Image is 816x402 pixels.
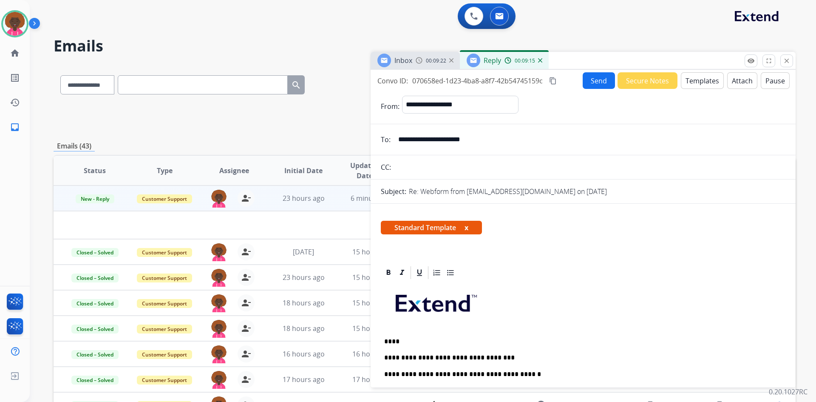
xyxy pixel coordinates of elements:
[71,299,119,308] span: Closed – Solved
[346,160,384,181] span: Updated Date
[618,72,677,89] button: Secure Notes
[137,350,192,359] span: Customer Support
[381,221,482,234] span: Standard Template
[241,298,251,308] mat-icon: person_remove
[283,273,325,282] span: 23 hours ago
[381,134,391,145] p: To:
[137,299,192,308] span: Customer Support
[284,165,323,176] span: Initial Date
[283,298,325,308] span: 18 hours ago
[283,349,325,359] span: 16 hours ago
[71,376,119,385] span: Closed – Solved
[426,57,446,64] span: 00:09:22
[137,325,192,334] span: Customer Support
[71,274,119,282] span: Closed – Solved
[394,56,412,65] span: Inbox
[484,56,501,65] span: Reply
[747,57,755,65] mat-icon: remove_red_eye
[352,298,394,308] span: 15 hours ago
[241,374,251,385] mat-icon: person_remove
[409,186,607,197] p: Re: Webform from [EMAIL_ADDRESS][DOMAIN_NAME] on [DATE]
[10,48,20,58] mat-icon: home
[381,101,399,111] p: From:
[291,80,301,90] mat-icon: search
[219,165,249,176] span: Assignee
[241,193,251,203] mat-icon: person_remove
[351,194,396,203] span: 6 minutes ago
[76,194,114,203] span: New - Reply
[3,12,27,36] img: avatar
[681,72,724,89] button: Templates
[241,247,251,257] mat-icon: person_remove
[241,323,251,334] mat-icon: person_remove
[157,165,173,176] span: Type
[444,266,457,279] div: Bullet List
[283,324,325,333] span: 18 hours ago
[515,57,535,64] span: 00:09:15
[71,325,119,334] span: Closed – Solved
[352,349,394,359] span: 16 hours ago
[761,72,790,89] button: Pause
[10,97,20,108] mat-icon: history
[352,273,394,282] span: 15 hours ago
[210,371,227,389] img: agent-avatar
[549,77,557,85] mat-icon: content_copy
[465,222,468,233] button: x
[241,272,251,282] mat-icon: person_remove
[241,349,251,359] mat-icon: person_remove
[137,376,192,385] span: Customer Support
[396,266,408,279] div: Italic
[71,248,119,257] span: Closed – Solved
[210,269,227,287] img: agent-avatar
[283,375,325,384] span: 17 hours ago
[431,266,443,279] div: Ordered List
[377,76,408,86] p: Convo ID:
[381,162,391,172] p: CC:
[769,387,807,397] p: 0.20.1027RC
[137,194,192,203] span: Customer Support
[210,190,227,208] img: agent-avatar
[382,266,395,279] div: Bold
[84,165,106,176] span: Status
[352,247,394,257] span: 15 hours ago
[583,72,615,89] button: Send
[210,243,227,261] img: agent-avatar
[783,57,790,65] mat-icon: close
[54,37,796,54] h2: Emails
[381,186,406,197] p: Subject:
[210,294,227,312] img: agent-avatar
[352,375,394,384] span: 17 hours ago
[765,57,773,65] mat-icon: fullscreen
[210,320,227,338] img: agent-avatar
[10,73,20,83] mat-icon: list_alt
[283,194,325,203] span: 23 hours ago
[727,72,757,89] button: Attach
[413,266,426,279] div: Underline
[352,324,394,333] span: 15 hours ago
[210,345,227,363] img: agent-avatar
[137,248,192,257] span: Customer Support
[54,141,95,151] p: Emails (43)
[137,274,192,282] span: Customer Support
[293,247,314,257] span: [DATE]
[71,350,119,359] span: Closed – Solved
[10,122,20,132] mat-icon: inbox
[412,76,543,86] span: 070658ed-1d23-4ba8-a8f7-42b54745159c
